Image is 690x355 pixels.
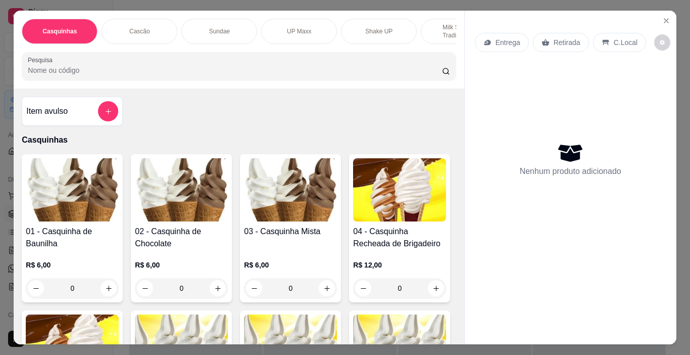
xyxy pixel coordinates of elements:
[353,260,446,270] p: R$ 12,00
[520,165,621,177] p: Nenhum produto adicionado
[244,226,337,238] h4: 03 - Casquinha Mista
[129,27,150,35] p: Cascão
[22,134,456,146] p: Casquinhas
[101,280,117,296] button: increase-product-quantity
[137,280,153,296] button: decrease-product-quantity
[246,280,262,296] button: decrease-product-quantity
[658,13,674,29] button: Close
[209,27,230,35] p: Sundae
[554,37,580,48] p: Retirada
[365,27,392,35] p: Shake UP
[614,37,637,48] p: C.Local
[26,105,68,117] h4: Item avulso
[287,27,311,35] p: UP Maxx
[135,226,228,250] h4: 02 - Casquinha de Chocolate
[135,260,228,270] p: R$ 6,00
[28,280,44,296] button: decrease-product-quantity
[244,158,337,221] img: product-image
[28,65,442,75] input: Pesquisa
[26,260,119,270] p: R$ 6,00
[244,260,337,270] p: R$ 6,00
[98,101,118,121] button: add-separate-item
[355,280,371,296] button: decrease-product-quantity
[496,37,520,48] p: Entrega
[319,280,335,296] button: increase-product-quantity
[135,158,228,221] img: product-image
[654,34,670,51] button: decrease-product-quantity
[210,280,226,296] button: increase-product-quantity
[429,23,488,39] p: Milk Shakes Tradicionais
[428,280,444,296] button: increase-product-quantity
[26,158,119,221] img: product-image
[353,226,446,250] h4: 04 - Casquinha Recheada de Brigadeiro
[353,158,446,221] img: product-image
[26,226,119,250] h4: 01 - Casquinha de Baunilha
[28,56,56,64] label: Pesquisa
[42,27,77,35] p: Casquinhas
